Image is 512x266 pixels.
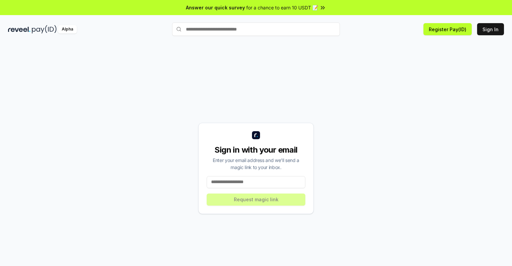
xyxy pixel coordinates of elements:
div: Enter your email address and we’ll send a magic link to your inbox. [207,157,305,171]
img: reveel_dark [8,25,31,34]
div: Alpha [58,25,77,34]
span: Answer our quick survey [186,4,245,11]
img: logo_small [252,131,260,139]
button: Sign In [477,23,504,35]
img: pay_id [32,25,57,34]
button: Register Pay(ID) [423,23,472,35]
span: for a chance to earn 10 USDT 📝 [246,4,318,11]
div: Sign in with your email [207,145,305,155]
